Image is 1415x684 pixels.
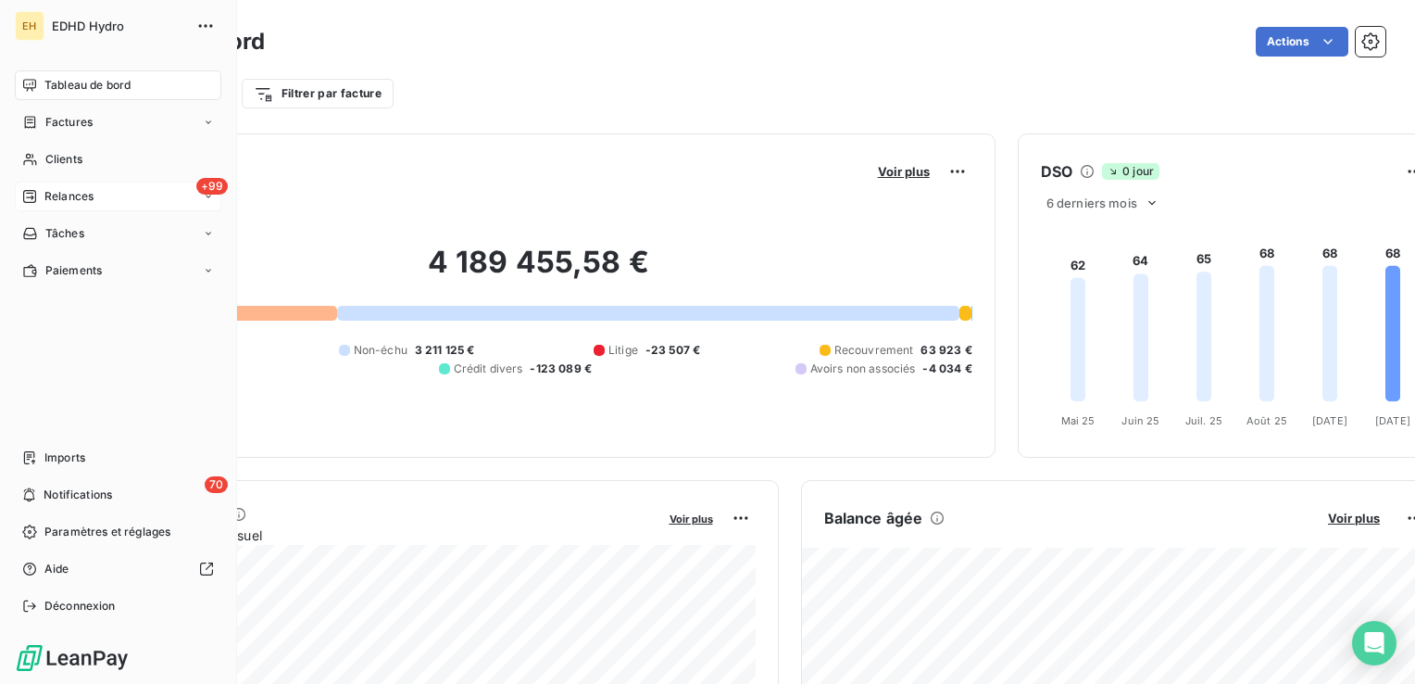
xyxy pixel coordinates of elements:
[242,79,394,108] button: Filtrer par facture
[664,510,719,526] button: Voir plus
[645,342,700,359] span: -23 507 €
[44,77,131,94] span: Tableau de bord
[44,524,170,540] span: Paramètres et réglages
[834,342,914,359] span: Recouvrement
[45,114,93,131] span: Factures
[105,526,657,545] span: Chiffre d'affaires mensuel
[670,513,713,526] span: Voir plus
[15,554,221,584] a: Aide
[608,342,638,359] span: Litige
[354,342,407,359] span: Non-échu
[878,164,930,179] span: Voir plus
[1352,621,1396,665] div: Open Intercom Messenger
[45,151,82,168] span: Clients
[105,244,972,299] h2: 4 189 455,58 €
[454,361,523,377] span: Crédit divers
[44,598,116,614] span: Déconnexion
[15,643,130,673] img: Logo LeanPay
[415,342,475,359] span: 3 211 125 €
[44,487,112,503] span: Notifications
[920,342,971,359] span: 63 923 €
[1328,511,1380,526] span: Voir plus
[45,262,102,279] span: Paiements
[1322,510,1385,526] button: Voir plus
[44,188,94,205] span: Relances
[44,450,85,466] span: Imports
[1121,414,1159,427] tspan: Juin 25
[15,11,44,41] div: EH
[1312,414,1347,427] tspan: [DATE]
[205,476,228,493] span: 70
[52,19,185,33] span: EDHD Hydro
[1102,163,1159,180] span: 0 jour
[810,361,916,377] span: Avoirs non associés
[196,178,228,195] span: +99
[922,361,971,377] span: -4 034 €
[872,163,935,180] button: Voir plus
[824,507,923,529] h6: Balance âgée
[1041,160,1072,183] h6: DSO
[44,561,69,577] span: Aide
[1256,27,1348,57] button: Actions
[1185,414,1222,427] tspan: Juil. 25
[1046,196,1137,210] span: 6 derniers mois
[45,225,84,242] span: Tâches
[1060,414,1095,427] tspan: Mai 25
[1375,414,1410,427] tspan: [DATE]
[530,361,592,377] span: -123 089 €
[1246,414,1287,427] tspan: Août 25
